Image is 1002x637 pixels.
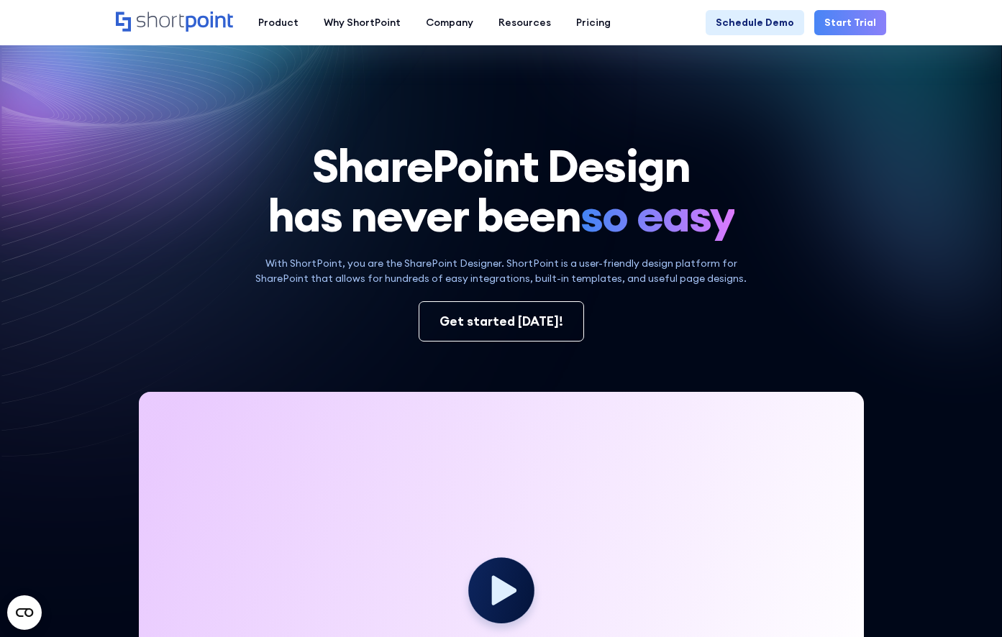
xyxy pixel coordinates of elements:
[486,10,563,35] a: Resources
[580,191,734,240] span: so easy
[930,568,1002,637] iframe: Chat Widget
[246,256,756,286] p: With ShortPoint, you are the SharePoint Designer. ShortPoint is a user-friendly design platform f...
[324,15,401,30] div: Why ShortPoint
[413,10,486,35] a: Company
[563,10,623,35] a: Pricing
[426,15,473,30] div: Company
[116,12,233,33] a: Home
[814,10,886,35] a: Start Trial
[7,595,42,630] button: Open CMP widget
[498,15,551,30] div: Resources
[245,10,311,35] a: Product
[576,15,611,30] div: Pricing
[439,312,563,331] div: Get started [DATE]!
[419,301,584,342] a: Get started [DATE]!
[258,15,299,30] div: Product
[311,10,413,35] a: Why ShortPoint
[116,141,886,241] h1: SharePoint Design has never been
[706,10,804,35] a: Schedule Demo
